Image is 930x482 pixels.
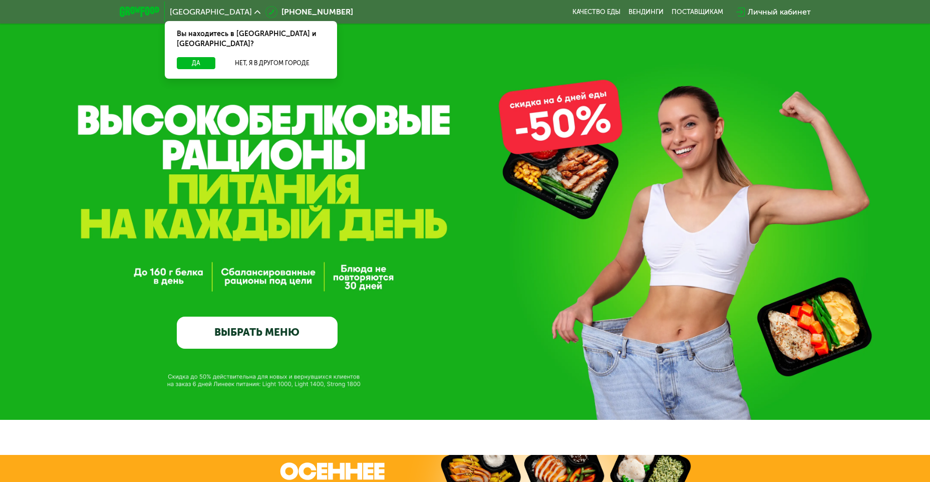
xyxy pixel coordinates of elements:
a: Вендинги [629,8,664,16]
button: Да [177,57,215,69]
a: ВЫБРАТЬ МЕНЮ [177,317,338,349]
a: [PHONE_NUMBER] [265,6,353,18]
button: Нет, я в другом городе [219,57,325,69]
div: Личный кабинет [748,6,811,18]
div: Вы находитесь в [GEOGRAPHIC_DATA] и [GEOGRAPHIC_DATA]? [165,21,337,57]
a: Качество еды [572,8,621,16]
div: поставщикам [672,8,723,16]
span: [GEOGRAPHIC_DATA] [170,8,252,16]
